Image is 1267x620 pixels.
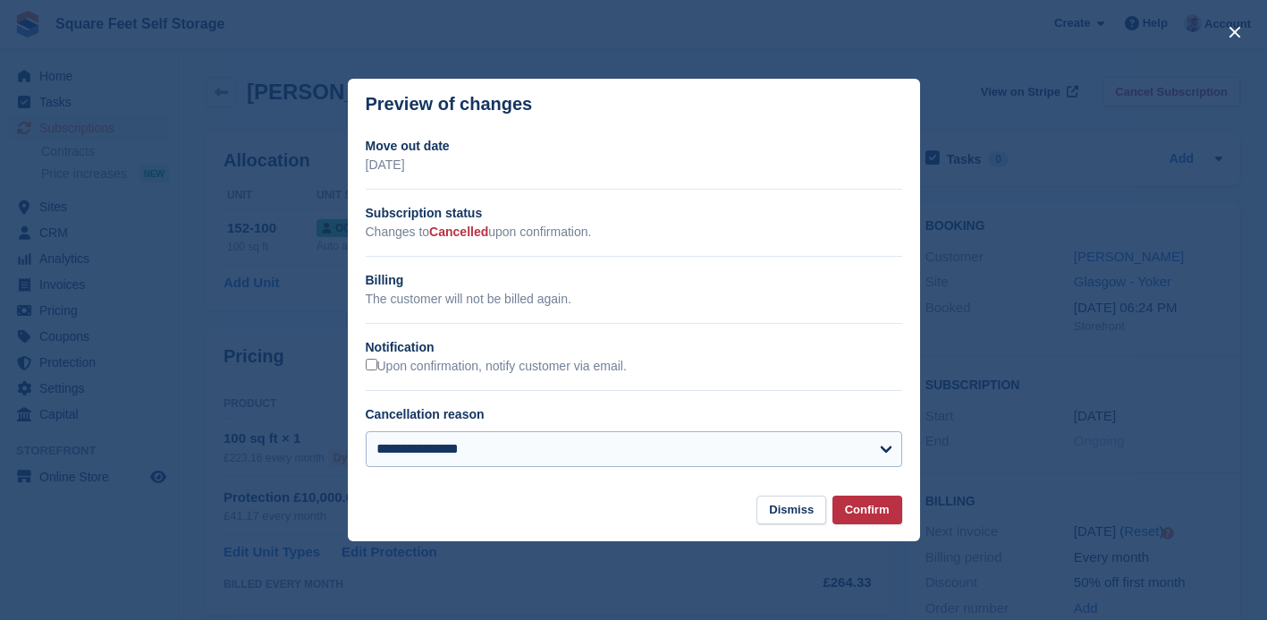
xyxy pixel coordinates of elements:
h2: Move out date [366,137,902,156]
p: [DATE] [366,156,902,174]
input: Upon confirmation, notify customer via email. [366,359,377,370]
label: Cancellation reason [366,407,485,421]
span: Cancelled [429,225,488,239]
p: The customer will not be billed again. [366,290,902,309]
p: Preview of changes [366,94,533,115]
h2: Notification [366,338,902,357]
button: Confirm [832,496,902,525]
h2: Billing [366,271,902,290]
button: Dismiss [756,496,826,525]
label: Upon confirmation, notify customer via email. [366,359,627,375]
button: close [1221,18,1249,47]
p: Changes to upon confirmation. [366,223,902,242]
h2: Subscription status [366,204,902,223]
